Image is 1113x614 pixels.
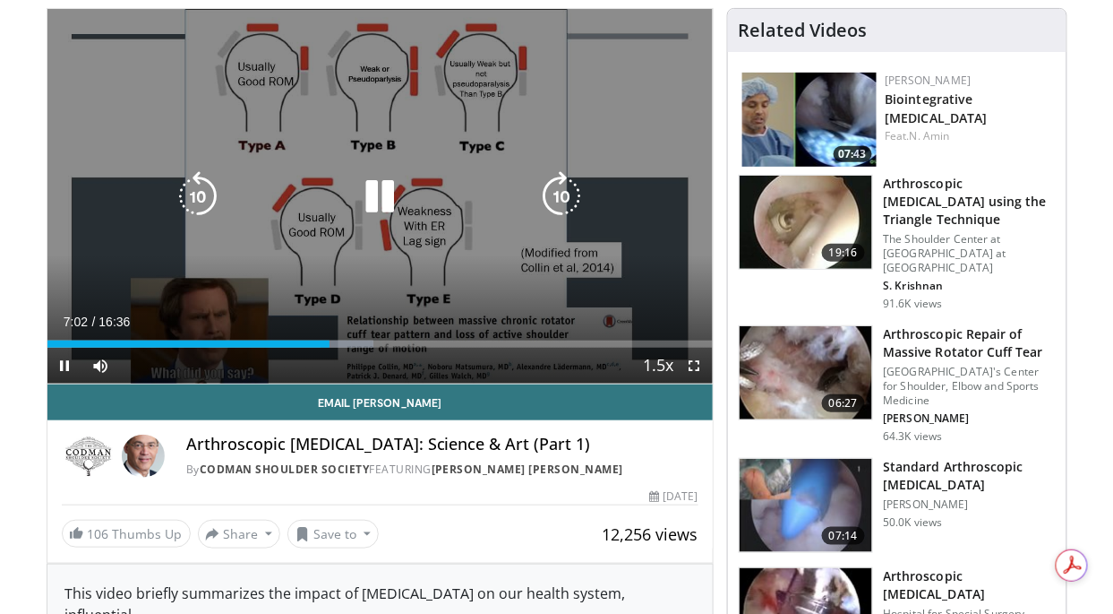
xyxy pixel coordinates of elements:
p: 64.3K views [884,429,943,444]
img: krish_3.png.150x105_q85_crop-smart_upscale.jpg [740,176,872,269]
h3: Arthroscopic [MEDICAL_DATA] [884,567,1056,603]
span: 06:27 [822,394,865,412]
h3: Arthroscopic [MEDICAL_DATA] using the Triangle Technique [884,175,1056,229]
a: Email [PERSON_NAME] [47,385,713,420]
a: 106 Thumbs Up [62,520,191,548]
p: [PERSON_NAME] [884,411,1056,426]
p: [PERSON_NAME] [884,497,1056,512]
span: 07:43 [834,146,872,162]
h3: Arthroscopic Repair of Massive Rotator Cuff Tear [884,325,1056,361]
div: [DATE] [649,489,698,505]
img: Codman Shoulder Society [62,435,115,478]
button: Fullscreen [677,348,713,384]
button: Share [198,520,281,549]
button: Save to [287,520,379,549]
p: 91.6K views [884,297,943,311]
a: 06:27 Arthroscopic Repair of Massive Rotator Cuff Tear [GEOGRAPHIC_DATA]'s Center for Shoulder, E... [739,325,1056,444]
img: 3fbd5ba4-9555-46dd-8132-c1644086e4f5.150x105_q85_crop-smart_upscale.jpg [742,73,877,167]
p: The Shoulder Center at [GEOGRAPHIC_DATA] at [GEOGRAPHIC_DATA] [884,232,1056,275]
span: 106 [88,525,109,542]
span: 7:02 [64,315,88,329]
div: Feat. [886,128,1052,144]
button: Playback Rate [641,348,677,384]
a: [PERSON_NAME] [886,73,972,88]
div: By FEATURING [186,462,698,478]
a: 07:14 Standard Arthroscopic [MEDICAL_DATA] [PERSON_NAME] 50.0K views [739,458,1056,553]
h4: Related Videos [739,20,868,41]
h3: Standard Arthroscopic [MEDICAL_DATA] [884,458,1056,494]
a: N. Amin [910,128,950,143]
span: 16:36 [98,315,130,329]
span: 12,256 views [603,523,698,545]
video-js: Video Player [47,9,713,385]
a: Codman Shoulder Society [200,462,370,477]
a: [PERSON_NAME] [PERSON_NAME] [432,462,624,477]
img: 281021_0002_1.png.150x105_q85_crop-smart_upscale.jpg [740,326,872,419]
span: 07:14 [822,527,865,545]
span: / [92,315,96,329]
img: Avatar [122,435,165,478]
a: 19:16 Arthroscopic [MEDICAL_DATA] using the Triangle Technique The Shoulder Center at [GEOGRAPHIC... [739,175,1056,311]
div: Progress Bar [47,341,713,348]
h4: Arthroscopic [MEDICAL_DATA]: Science & Art (Part 1) [186,435,698,454]
a: Biointegrative [MEDICAL_DATA] [886,91,988,126]
button: Mute [83,348,119,384]
p: S. Krishnan [884,279,1056,293]
span: 19:16 [822,244,865,262]
button: Pause [47,348,83,384]
p: [GEOGRAPHIC_DATA]'s Center for Shoulder, Elbow and Sports Medicine [884,365,1056,408]
a: 07:43 [742,73,877,167]
p: 50.0K views [884,515,943,530]
img: 38854_0000_3.png.150x105_q85_crop-smart_upscale.jpg [740,459,872,552]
